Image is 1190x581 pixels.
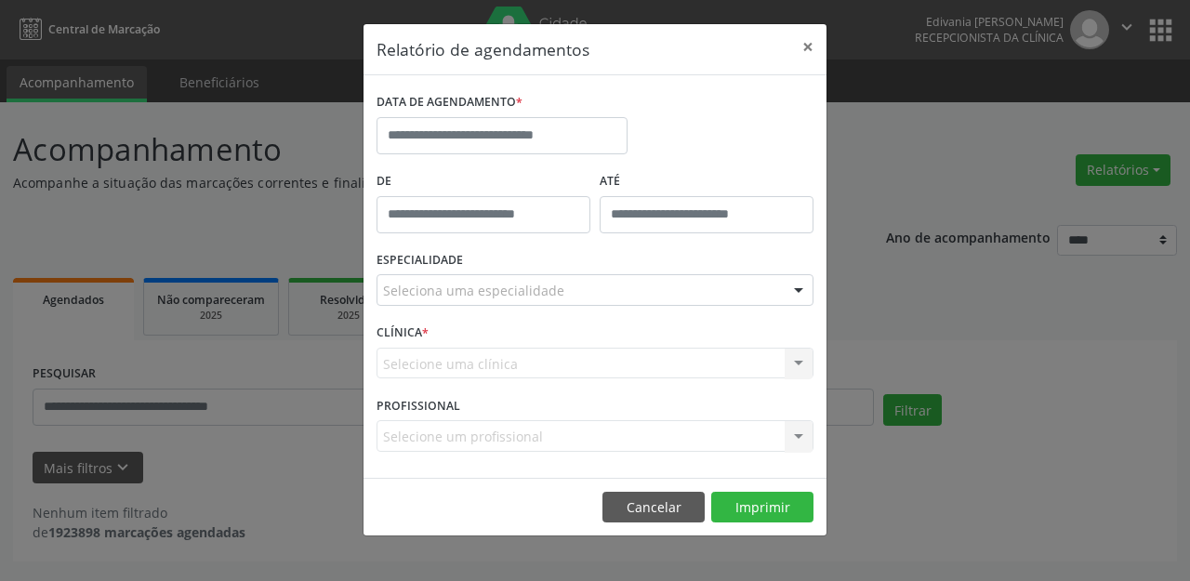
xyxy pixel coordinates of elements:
label: CLÍNICA [377,319,429,348]
span: Seleciona uma especialidade [383,281,564,300]
label: PROFISSIONAL [377,391,460,420]
label: DATA DE AGENDAMENTO [377,88,522,117]
label: ESPECIALIDADE [377,246,463,275]
button: Close [789,24,826,70]
button: Imprimir [711,492,813,523]
label: De [377,167,590,196]
label: ATÉ [600,167,813,196]
h5: Relatório de agendamentos [377,37,589,61]
button: Cancelar [602,492,705,523]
